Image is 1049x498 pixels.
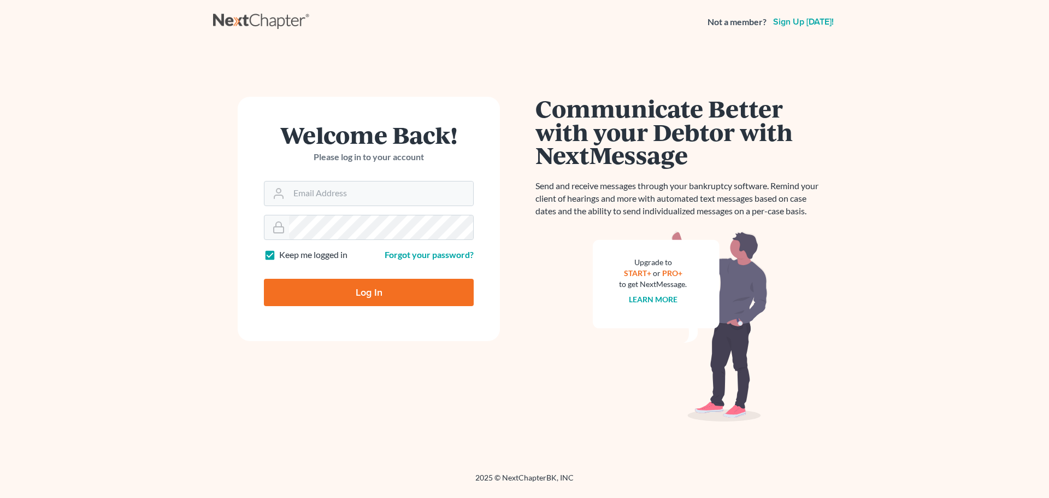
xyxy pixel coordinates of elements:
[593,231,768,422] img: nextmessage_bg-59042aed3d76b12b5cd301f8e5b87938c9018125f34e5fa2b7a6b67550977c72.svg
[264,151,474,163] p: Please log in to your account
[662,268,682,278] a: PRO+
[708,16,767,28] strong: Not a member?
[385,249,474,260] a: Forgot your password?
[619,257,687,268] div: Upgrade to
[535,97,825,167] h1: Communicate Better with your Debtor with NextMessage
[619,279,687,290] div: to get NextMessage.
[289,181,473,206] input: Email Address
[264,123,474,147] h1: Welcome Back!
[653,268,661,278] span: or
[264,279,474,306] input: Log In
[624,268,651,278] a: START+
[279,249,347,261] label: Keep me logged in
[771,17,836,26] a: Sign up [DATE]!
[629,295,677,304] a: Learn more
[535,180,825,218] p: Send and receive messages through your bankruptcy software. Remind your client of hearings and mo...
[213,472,836,492] div: 2025 © NextChapterBK, INC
